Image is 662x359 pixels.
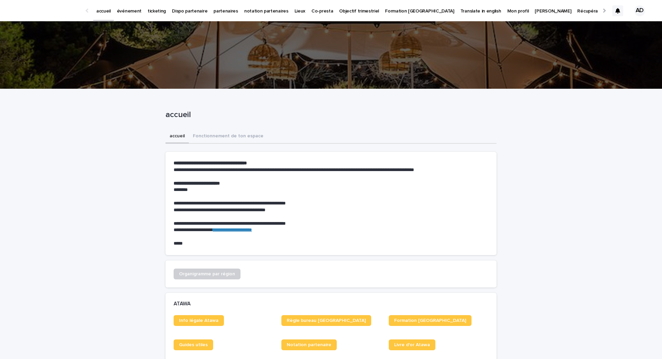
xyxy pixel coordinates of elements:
[165,130,189,144] button: accueil
[281,339,337,350] a: Notation partenaire
[179,272,235,276] span: Organigramme par région
[389,339,435,350] a: Livre d'or Atawa
[174,339,213,350] a: Guides utiles
[179,342,208,347] span: Guides utiles
[165,110,494,120] p: accueil
[174,301,190,307] h2: ATAWA
[281,315,371,326] a: Règle bureau [GEOGRAPHIC_DATA]
[394,342,430,347] span: Livre d'or Atawa
[287,342,331,347] span: Notation partenaire
[174,269,240,279] a: Organigramme par région
[394,318,466,323] span: Formation [GEOGRAPHIC_DATA]
[179,318,219,323] span: Info légale Atawa
[174,315,224,326] a: Info légale Atawa
[189,130,268,144] button: Fonctionnement de ton espace
[287,318,366,323] span: Règle bureau [GEOGRAPHIC_DATA]
[14,4,79,18] img: Ls34BcGeRexTGTNfXpUC
[389,315,472,326] a: Formation [GEOGRAPHIC_DATA]
[634,5,645,16] div: AD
